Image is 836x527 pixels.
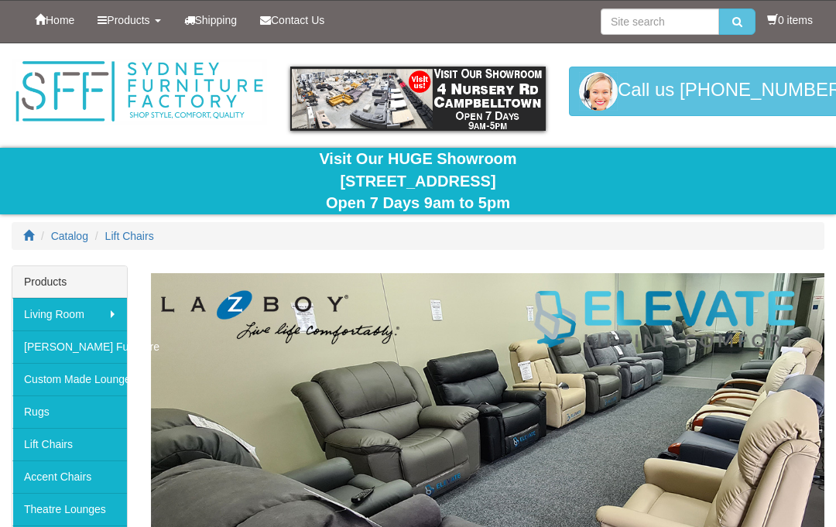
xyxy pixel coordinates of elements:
[601,9,719,35] input: Site search
[173,1,249,39] a: Shipping
[290,67,546,131] img: showroom.gif
[12,266,127,298] div: Products
[12,460,127,493] a: Accent Chairs
[767,12,813,28] li: 0 items
[105,230,154,242] a: Lift Chairs
[86,1,172,39] a: Products
[12,428,127,460] a: Lift Chairs
[107,14,149,26] span: Products
[12,493,127,525] a: Theatre Lounges
[51,230,88,242] a: Catalog
[12,363,127,395] a: Custom Made Lounges
[46,14,74,26] span: Home
[12,59,267,125] img: Sydney Furniture Factory
[23,1,86,39] a: Home
[12,395,127,428] a: Rugs
[195,14,238,26] span: Shipping
[12,298,127,330] a: Living Room
[271,14,324,26] span: Contact Us
[12,148,824,214] div: Visit Our HUGE Showroom [STREET_ADDRESS] Open 7 Days 9am to 5pm
[12,330,127,363] a: [PERSON_NAME] Furniture
[248,1,336,39] a: Contact Us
